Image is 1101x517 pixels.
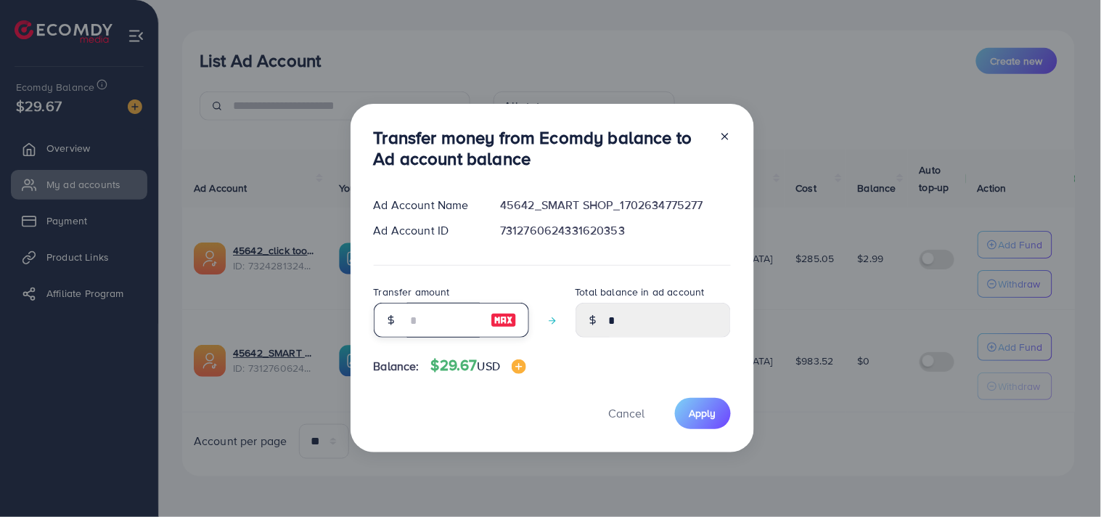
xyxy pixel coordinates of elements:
div: Ad Account ID [362,222,489,239]
span: Balance: [374,358,419,375]
label: Transfer amount [374,285,450,299]
img: image [491,312,517,329]
button: Apply [675,398,731,429]
span: Cancel [609,405,645,421]
label: Total balance in ad account [576,285,705,299]
button: Cancel [591,398,663,429]
div: 7312760624331620353 [488,222,742,239]
h3: Transfer money from Ecomdy balance to Ad account balance [374,127,708,169]
span: USD [478,358,500,374]
div: Ad Account Name [362,197,489,213]
span: Apply [689,406,716,420]
h4: $29.67 [431,357,526,375]
iframe: Chat [1039,452,1090,506]
div: 45642_SMART SHOP_1702634775277 [488,197,742,213]
img: image [512,359,526,374]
